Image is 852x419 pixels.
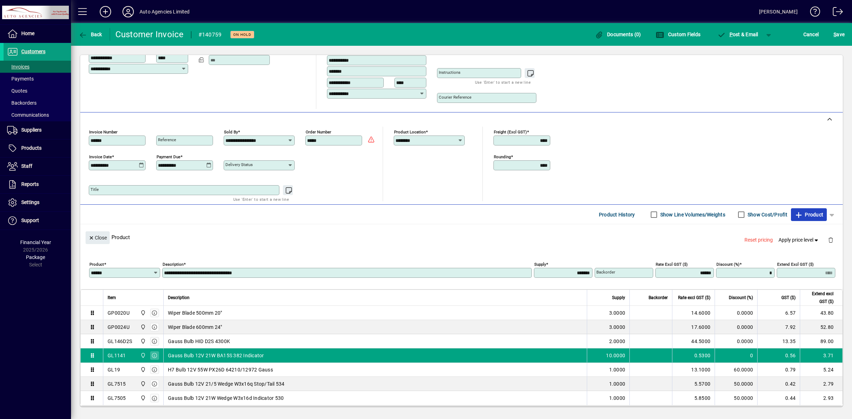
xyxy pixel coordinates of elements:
[4,61,71,73] a: Invoices
[138,309,147,317] span: Rangiora
[4,139,71,157] a: Products
[677,366,710,373] div: 13.1000
[800,334,842,348] td: 89.00
[94,5,117,18] button: Add
[534,262,546,267] mat-label: Supply
[21,199,39,205] span: Settings
[677,395,710,402] div: 5.8500
[138,337,147,345] span: Rangiora
[609,380,626,387] span: 1.0000
[729,294,753,302] span: Discount (%)
[4,73,71,85] a: Payments
[71,28,110,41] app-page-header-button: Back
[730,32,733,37] span: P
[609,366,626,373] span: 1.0000
[596,208,638,221] button: Product History
[794,209,823,220] span: Product
[80,224,843,250] div: Product
[108,395,126,402] div: GL7505
[834,32,836,37] span: S
[609,395,626,402] span: 1.0000
[715,391,757,405] td: 50.0000
[678,294,710,302] span: Rate excl GST ($)
[108,309,130,316] div: GP0020U
[803,29,819,40] span: Cancel
[776,234,823,247] button: Apply price level
[715,320,757,334] td: 0.0000
[744,236,773,244] span: Reset pricing
[108,380,126,387] div: GL7515
[805,1,820,24] a: Knowledge Base
[224,129,238,134] mat-label: Sold by
[828,1,843,24] a: Logout
[168,324,222,331] span: Wiper Blade 600mm 24"
[715,334,757,348] td: 0.0000
[4,158,71,175] a: Staff
[89,154,112,159] mat-label: Invoice date
[7,88,27,94] span: Quotes
[91,187,99,192] mat-label: Title
[804,290,834,305] span: Extend excl GST ($)
[21,181,39,187] span: Reports
[715,363,757,377] td: 60.0000
[759,6,798,17] div: [PERSON_NAME]
[595,32,641,37] span: Documents (0)
[89,262,104,267] mat-label: Product
[84,234,111,241] app-page-header-button: Close
[21,31,34,36] span: Home
[606,352,625,359] span: 10.0000
[439,95,471,100] mat-label: Courier Reference
[77,28,104,41] button: Back
[800,391,842,405] td: 2.93
[659,211,725,218] label: Show Line Volumes/Weights
[21,217,39,223] span: Support
[677,309,710,316] div: 14.6000
[800,348,842,363] td: 3.71
[233,32,251,37] span: On hold
[609,309,626,316] span: 3.0000
[822,237,839,243] app-page-header-button: Delete
[168,380,285,387] span: Gauss Bulb 12V 21/5 Wedge W3x16q Stop/Tail 534
[757,363,800,377] td: 0.79
[233,195,289,203] mat-hint: Use 'Enter' to start a new line
[596,270,615,275] mat-label: Backorder
[138,394,147,402] span: Rangiora
[781,294,796,302] span: GST ($)
[717,32,758,37] span: ost & Email
[716,262,739,267] mat-label: Discount (%)
[21,49,45,54] span: Customers
[157,154,180,159] mat-label: Payment due
[800,320,842,334] td: 52.80
[108,352,126,359] div: GL1141
[822,231,839,248] button: Delete
[757,391,800,405] td: 0.44
[138,366,147,374] span: Rangiora
[21,127,42,133] span: Suppliers
[117,5,140,18] button: Profile
[168,294,190,302] span: Description
[654,28,702,41] button: Custom Fields
[306,129,331,134] mat-label: Order number
[168,309,222,316] span: Wiper Blade 500mm 20"
[715,306,757,320] td: 0.0000
[20,239,51,245] span: Financial Year
[494,154,511,159] mat-label: Rounding
[168,352,264,359] span: Gauss Bulb 12V 21W BA15S 382 Indicator
[7,112,49,118] span: Communications
[800,306,842,320] td: 43.80
[802,28,821,41] button: Cancel
[656,262,688,267] mat-label: Rate excl GST ($)
[4,85,71,97] a: Quotes
[757,348,800,363] td: 0.56
[494,129,527,134] mat-label: Freight (excl GST)
[757,334,800,348] td: 13.35
[746,211,787,218] label: Show Cost/Profit
[108,338,132,345] div: GL146D2S
[800,377,842,391] td: 2.79
[757,320,800,334] td: 7.92
[599,209,635,220] span: Product History
[21,163,32,169] span: Staff
[168,366,273,373] span: H7 Bulb 12V 55W PX26D 64210/12972 Gauss
[593,28,643,41] button: Documents (0)
[715,377,757,391] td: 50.0000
